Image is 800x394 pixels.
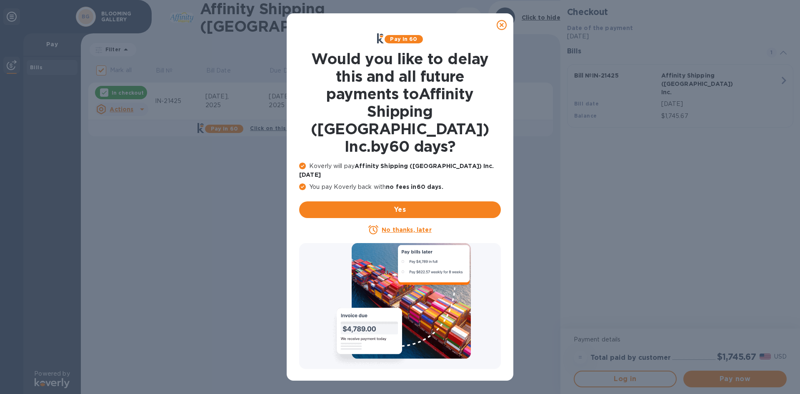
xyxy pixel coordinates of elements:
[386,183,443,190] b: no fees in 60 days .
[382,226,431,233] u: No thanks, later
[306,205,494,215] span: Yes
[299,201,501,218] button: Yes
[299,183,501,191] p: You pay Koverly back with
[299,162,501,179] p: Koverly will pay
[299,163,494,178] b: Affinity Shipping ([GEOGRAPHIC_DATA]) Inc. [DATE]
[299,50,501,155] h1: Would you like to delay this and all future payments to Affinity Shipping ([GEOGRAPHIC_DATA]) Inc...
[390,36,417,42] b: Pay in 60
